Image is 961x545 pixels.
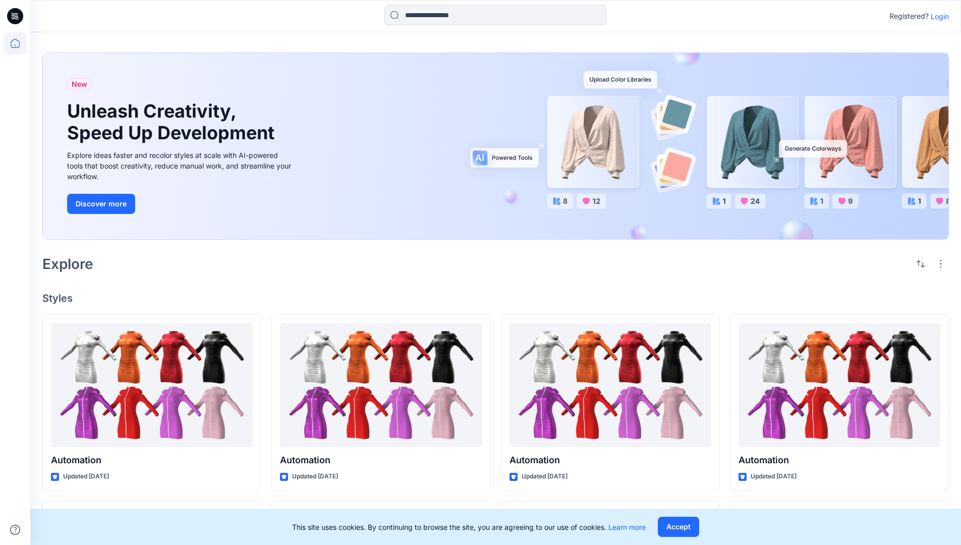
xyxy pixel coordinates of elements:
[42,292,949,304] h4: Styles
[751,471,797,482] p: Updated [DATE]
[42,256,93,272] h2: Explore
[510,323,711,448] a: Automation
[51,453,253,467] p: Automation
[292,471,338,482] p: Updated [DATE]
[67,194,135,214] button: Discover more
[889,10,929,22] p: Registered?
[51,323,253,448] a: Automation
[739,323,940,448] a: Automation
[522,471,568,482] p: Updated [DATE]
[739,453,940,467] p: Automation
[67,150,294,182] div: Explore ideas faster and recolor styles at scale with AI-powered tools that boost creativity, red...
[280,323,482,448] a: Automation
[72,78,87,90] span: New
[280,453,482,467] p: Automation
[931,11,949,22] p: Login
[658,517,699,537] button: Accept
[510,453,711,467] p: Automation
[67,100,279,144] h1: Unleash Creativity, Speed Up Development
[608,523,646,531] a: Learn more
[67,194,294,214] a: Discover more
[63,471,109,482] p: Updated [DATE]
[292,522,646,532] p: This site uses cookies. By continuing to browse the site, you are agreeing to our use of cookies.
